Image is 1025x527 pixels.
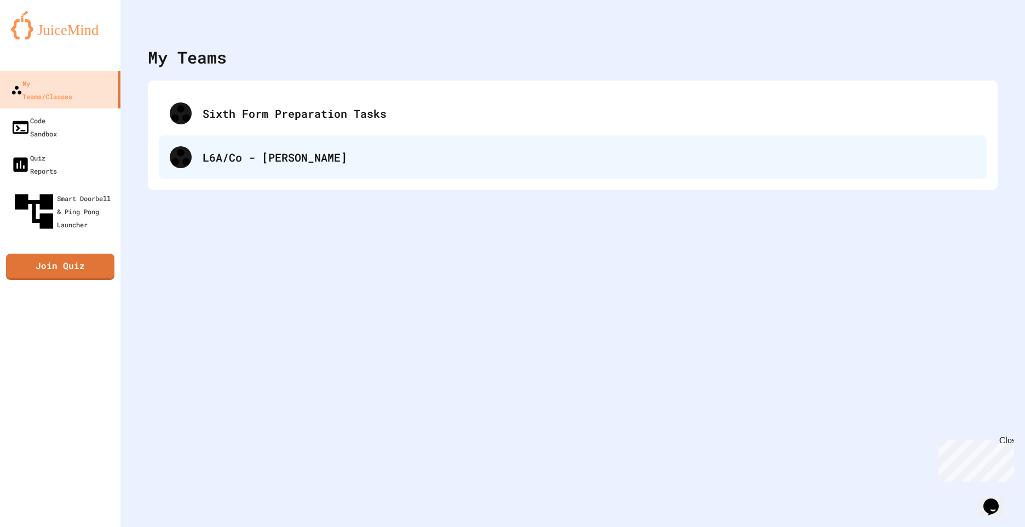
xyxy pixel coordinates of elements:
[11,114,57,140] div: Code Sandbox
[934,436,1014,482] iframe: chat widget
[11,77,72,103] div: My Teams/Classes
[203,105,976,122] div: Sixth Form Preparation Tasks
[203,149,976,165] div: L6A/Co - [PERSON_NAME]
[159,91,987,135] div: Sixth Form Preparation Tasks
[4,4,76,70] div: Chat with us now!Close
[11,11,110,39] img: logo-orange.svg
[6,254,114,280] a: Join Quiz
[11,151,57,177] div: Quiz Reports
[979,483,1014,516] iframe: chat widget
[11,188,116,234] div: Smart Doorbell & Ping Pong Launcher
[159,135,987,179] div: L6A/Co - [PERSON_NAME]
[148,45,227,70] div: My Teams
